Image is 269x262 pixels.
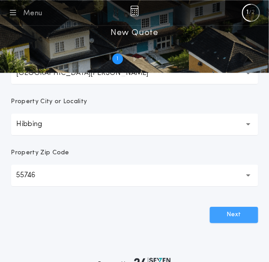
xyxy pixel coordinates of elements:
button: Next [210,207,258,223]
button: Hibbing [11,114,258,135]
p: Hibbing [17,119,57,130]
p: 55746 [17,170,50,181]
p: /2 [249,9,255,16]
h1: New Quote [111,26,158,40]
button: Menu [7,6,43,19]
p: Property City or Locality [11,97,87,106]
img: img [130,5,139,16]
button: 55746 [11,165,258,186]
h2: 2 [150,55,153,62]
div: Menu [23,8,43,19]
h2: 1 [117,55,119,62]
p: Property Zip Code [11,148,69,157]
